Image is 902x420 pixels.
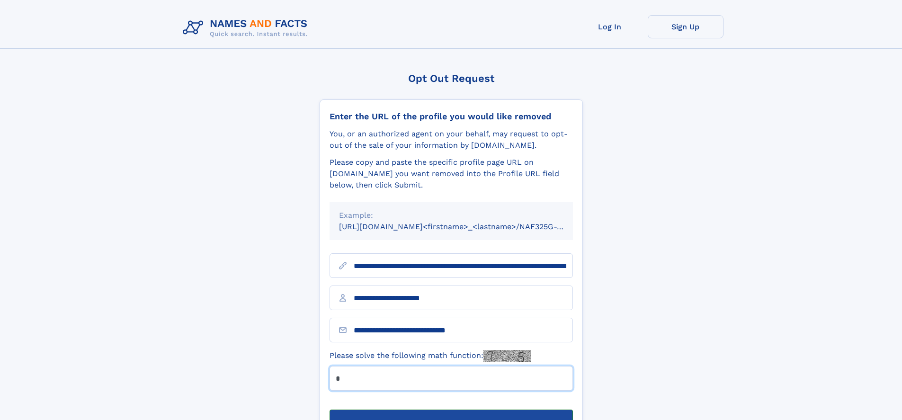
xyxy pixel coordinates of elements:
label: Please solve the following math function: [330,350,531,362]
div: Please copy and paste the specific profile page URL on [DOMAIN_NAME] you want removed into the Pr... [330,157,573,191]
img: Logo Names and Facts [179,15,315,41]
div: Opt Out Request [320,72,583,84]
a: Log In [572,15,648,38]
div: You, or an authorized agent on your behalf, may request to opt-out of the sale of your informatio... [330,128,573,151]
small: [URL][DOMAIN_NAME]<firstname>_<lastname>/NAF325G-xxxxxxxx [339,222,591,231]
div: Enter the URL of the profile you would like removed [330,111,573,122]
div: Example: [339,210,563,221]
a: Sign Up [648,15,723,38]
